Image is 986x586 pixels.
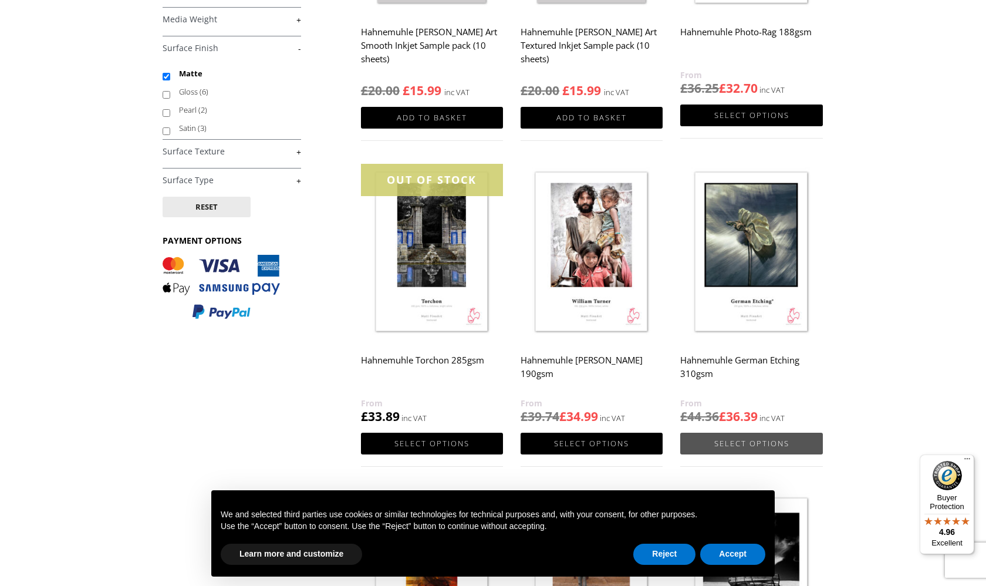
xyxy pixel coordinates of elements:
p: Buyer Protection [920,493,974,511]
h2: Hahnemuhle [PERSON_NAME] Art Smooth Inkjet Sample pack (10 sheets) [361,21,503,70]
label: Satin [179,119,290,137]
bdi: 33.89 [361,408,400,425]
img: PAYMENT OPTIONS [163,255,280,320]
img: Hahnemuhle William Turner 190gsm [521,164,663,342]
p: We and selected third parties use cookies or similar technologies for technical purposes and, wit... [221,509,765,521]
bdi: 15.99 [562,82,601,99]
span: (2) [198,105,207,115]
a: OUT OF STOCK Hahnemuhle Torchon 285gsm £33.89 [361,164,503,425]
bdi: 34.99 [559,408,598,425]
div: OUT OF STOCK [361,164,503,196]
button: Reset [163,197,251,217]
a: Select options for “Hahnemuhle German Etching 310gsm” [680,433,822,454]
bdi: 36.39 [719,408,758,425]
label: Matte [179,65,290,83]
span: £ [521,408,528,425]
p: Use the “Accept” button to consent. Use the “Reject” button to continue without accepting. [221,521,765,533]
a: Select options for “Hahnemuhle William Turner 190gsm” [521,433,663,454]
img: Hahnemuhle German Etching 310gsm [680,164,822,342]
a: Select options for “Hahnemuhle Photo-Rag 188gsm” [680,105,822,126]
bdi: 20.00 [521,82,559,99]
strong: inc VAT [604,86,629,99]
h2: Hahnemuhle [PERSON_NAME] 190gsm [521,349,663,396]
span: £ [680,408,687,425]
span: £ [403,82,410,99]
bdi: 20.00 [361,82,400,99]
a: Hahnemuhle [PERSON_NAME] 190gsm £39.74£34.99 [521,164,663,425]
strong: inc VAT [444,86,470,99]
bdi: 36.25 [680,80,719,96]
button: Trusted Shops TrustmarkBuyer Protection4.96Excellent [920,454,974,554]
h4: Surface Type [163,168,301,191]
span: £ [521,82,528,99]
h4: Surface Texture [163,139,301,163]
img: Hahnemuhle Torchon 285gsm [361,164,503,342]
a: Select options for “Hahnemuhle Torchon 285gsm” [361,433,503,454]
span: £ [361,82,368,99]
span: £ [559,408,566,425]
span: 4.96 [939,527,955,537]
p: Excellent [920,538,974,548]
label: Gloss [179,83,290,101]
h4: Media Weight [163,7,301,31]
bdi: 15.99 [403,82,441,99]
h3: PAYMENT OPTIONS [163,235,301,246]
h4: Surface Finish [163,36,301,59]
a: + [163,14,301,25]
div: Notice [202,481,784,586]
span: (3) [198,123,207,133]
a: + [163,146,301,157]
button: Reject [633,544,695,565]
h2: Hahnemuhle [PERSON_NAME] Art Textured Inkjet Sample pack (10 sheets) [521,21,663,70]
h2: Hahnemuhle German Etching 310gsm [680,349,822,396]
span: (6) [200,86,208,97]
button: Accept [700,544,765,565]
button: Menu [960,454,974,469]
span: £ [361,408,368,425]
span: £ [562,82,569,99]
span: £ [680,80,687,96]
bdi: 39.74 [521,408,559,425]
a: - [163,43,301,54]
label: Pearl [179,101,290,119]
a: Hahnemuhle German Etching 310gsm £44.36£36.39 [680,164,822,425]
a: + [163,175,301,186]
a: Add to basket: “Hahnemuhle Matt Fine Art Smooth Inkjet Sample pack (10 sheets)” [361,107,503,129]
h2: Hahnemuhle Photo-Rag 188gsm [680,21,822,68]
span: £ [719,408,726,425]
button: Learn more and customize [221,544,362,565]
span: £ [719,80,726,96]
a: Add to basket: “Hahnemuhle Matt Fine Art Textured Inkjet Sample pack (10 sheets)” [521,107,663,129]
bdi: 44.36 [680,408,719,425]
img: Trusted Shops Trustmark [933,461,962,490]
h2: Hahnemuhle Torchon 285gsm [361,349,503,396]
bdi: 32.70 [719,80,758,96]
